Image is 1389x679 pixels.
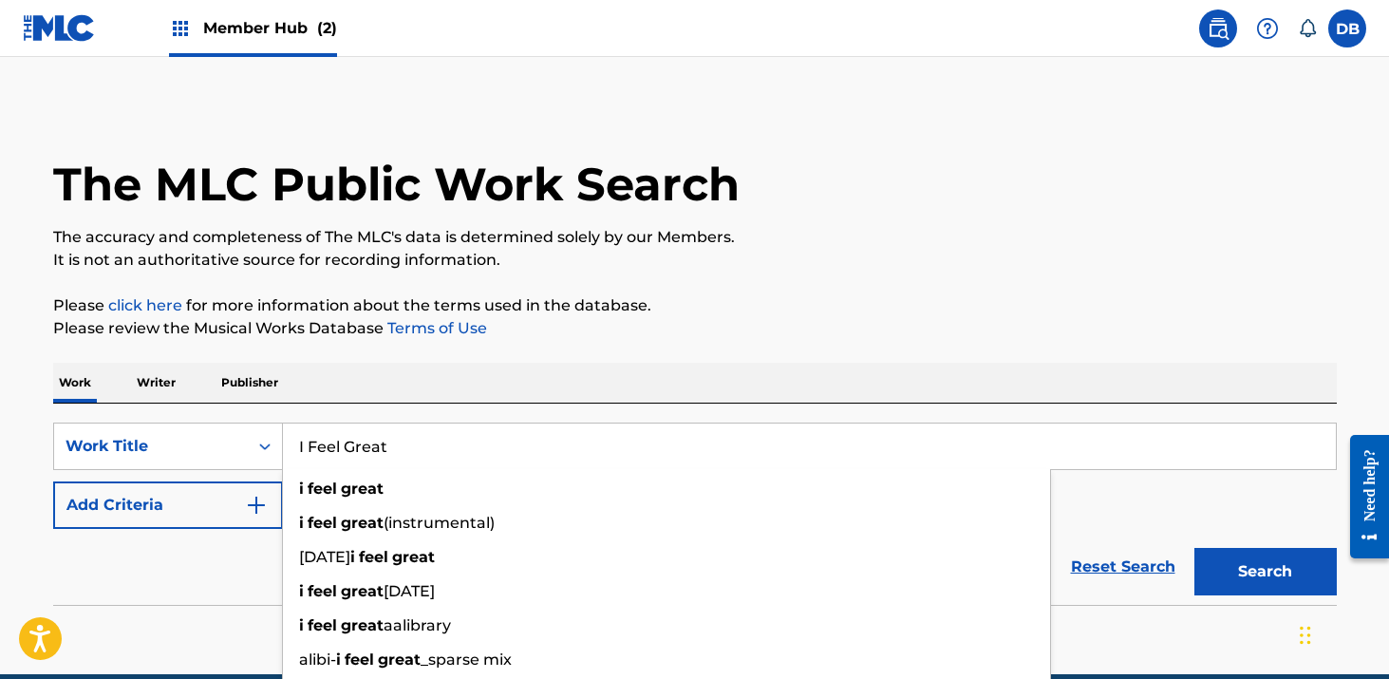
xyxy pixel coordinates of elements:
div: User Menu [1328,9,1366,47]
iframe: Chat Widget [1294,588,1389,679]
a: Reset Search [1061,546,1185,588]
div: Drag [1300,607,1311,664]
strong: i [299,616,304,634]
strong: feel [345,651,374,669]
img: 9d2ae6d4665cec9f34b9.svg [245,494,268,517]
strong: feel [308,480,337,498]
strong: great [341,480,384,498]
div: Work Title [66,435,236,458]
div: Notifications [1298,19,1317,38]
span: (2) [317,19,337,37]
strong: great [341,582,384,600]
strong: feel [308,582,337,600]
strong: great [378,651,421,669]
strong: feel [359,548,388,566]
strong: great [392,548,435,566]
span: (instrumental) [384,514,495,532]
span: [DATE] [384,582,435,600]
img: search [1207,17,1229,40]
a: Public Search [1199,9,1237,47]
p: Writer [131,363,181,403]
p: The accuracy and completeness of The MLC's data is determined solely by our Members. [53,226,1337,249]
strong: i [350,548,355,566]
span: aalibrary [384,616,451,634]
h1: The MLC Public Work Search [53,156,740,213]
p: Please review the Musical Works Database [53,317,1337,340]
a: Terms of Use [384,319,487,337]
p: Please for more information about the terms used in the database. [53,294,1337,317]
img: help [1256,17,1279,40]
strong: feel [308,514,337,532]
strong: i [336,651,341,669]
span: _sparse mix [421,651,512,669]
strong: i [299,514,304,532]
a: click here [108,296,182,314]
p: Publisher [216,363,284,403]
div: Help [1248,9,1286,47]
button: Add Criteria [53,481,283,529]
p: It is not an authoritative source for recording information. [53,249,1337,272]
span: Member Hub [203,17,337,39]
strong: great [341,514,384,532]
strong: great [341,616,384,634]
img: MLC Logo [23,14,96,42]
form: Search Form [53,423,1337,605]
iframe: Resource Center [1336,421,1389,574]
button: Search [1194,548,1337,595]
strong: i [299,582,304,600]
img: Top Rightsholders [169,17,192,40]
span: alibi- [299,651,336,669]
strong: feel [308,616,337,634]
strong: i [299,480,304,498]
span: [DATE] [299,548,350,566]
p: Work [53,363,97,403]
